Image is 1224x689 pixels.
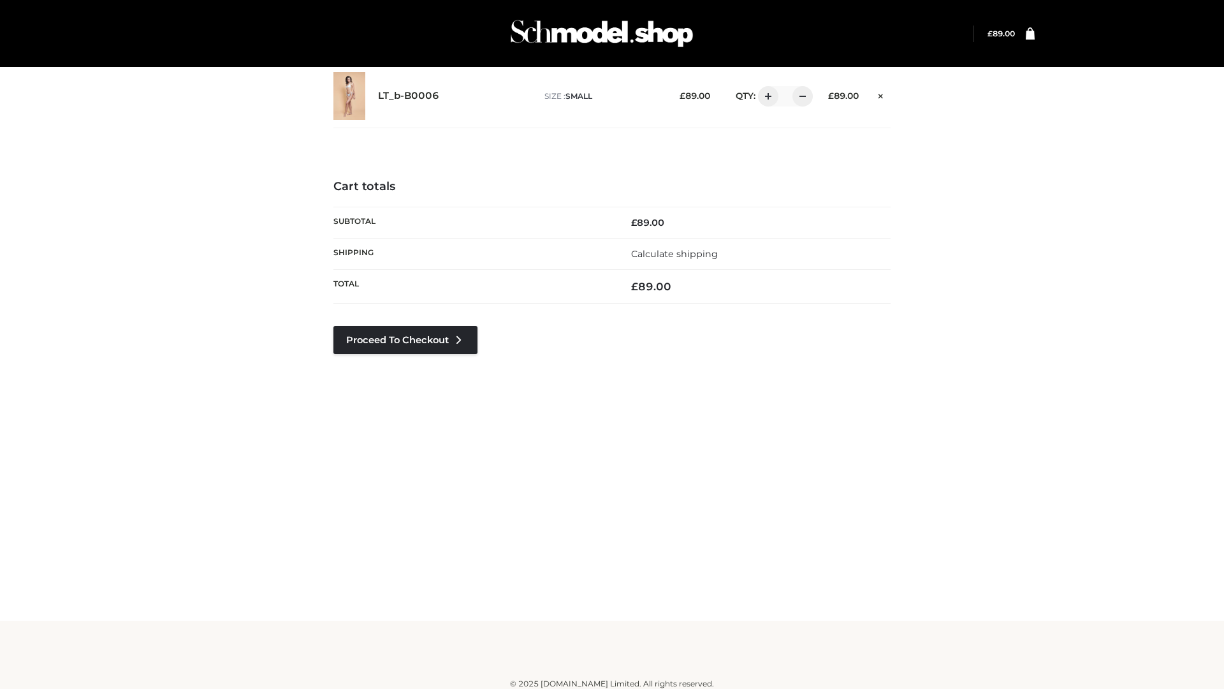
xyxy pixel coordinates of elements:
span: £ [680,91,685,101]
th: Total [333,270,612,304]
p: size : [544,91,660,102]
bdi: 89.00 [631,217,664,228]
th: Shipping [333,238,612,269]
span: SMALL [565,91,592,101]
img: Schmodel Admin 964 [506,8,697,59]
a: Calculate shipping [631,248,718,260]
span: £ [631,280,638,293]
bdi: 89.00 [828,91,859,101]
div: QTY: [723,86,808,107]
span: £ [828,91,834,101]
a: Remove this item [871,86,891,103]
bdi: 89.00 [680,91,710,101]
a: Proceed to Checkout [333,326,477,354]
span: £ [987,29,993,38]
a: LT_b-B0006 [378,90,439,102]
h4: Cart totals [333,180,891,194]
th: Subtotal [333,207,612,238]
bdi: 89.00 [631,280,671,293]
bdi: 89.00 [987,29,1015,38]
a: £89.00 [987,29,1015,38]
span: £ [631,217,637,228]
